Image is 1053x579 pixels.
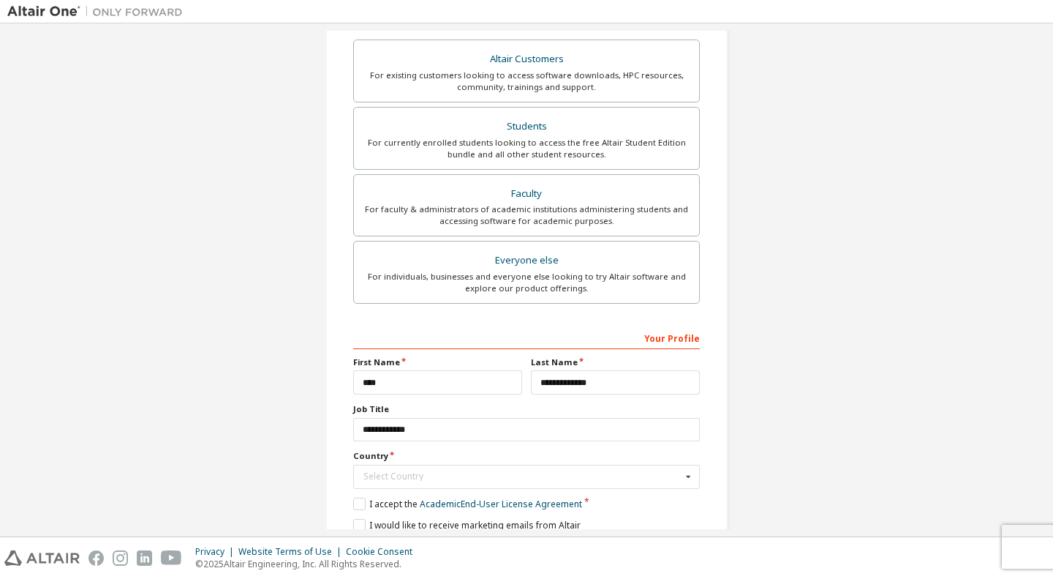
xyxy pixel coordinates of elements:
label: Job Title [353,403,700,415]
div: For faculty & administrators of academic institutions administering students and accessing softwa... [363,203,690,227]
img: linkedin.svg [137,550,152,566]
label: First Name [353,356,522,368]
div: For currently enrolled students looking to access the free Altair Student Edition bundle and all ... [363,137,690,160]
div: Faculty [363,184,690,204]
img: facebook.svg [88,550,104,566]
img: Altair One [7,4,190,19]
img: altair_logo.svg [4,550,80,566]
div: Website Terms of Use [238,546,346,558]
div: Everyone else [363,250,690,271]
div: Cookie Consent [346,546,421,558]
label: I would like to receive marketing emails from Altair [353,519,581,531]
div: For individuals, businesses and everyone else looking to try Altair software and explore our prod... [363,271,690,294]
div: Altair Customers [363,49,690,70]
div: Students [363,116,690,137]
label: Country [353,450,700,462]
p: © 2025 Altair Engineering, Inc. All Rights Reserved. [195,558,421,570]
div: Your Profile [353,326,700,349]
img: instagram.svg [113,550,128,566]
a: Academic End-User License Agreement [420,498,582,510]
div: Privacy [195,546,238,558]
img: youtube.svg [161,550,182,566]
div: For existing customers looking to access software downloads, HPC resources, community, trainings ... [363,70,690,93]
label: Last Name [531,356,700,368]
label: I accept the [353,498,582,510]
div: Select Country [363,472,682,481]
